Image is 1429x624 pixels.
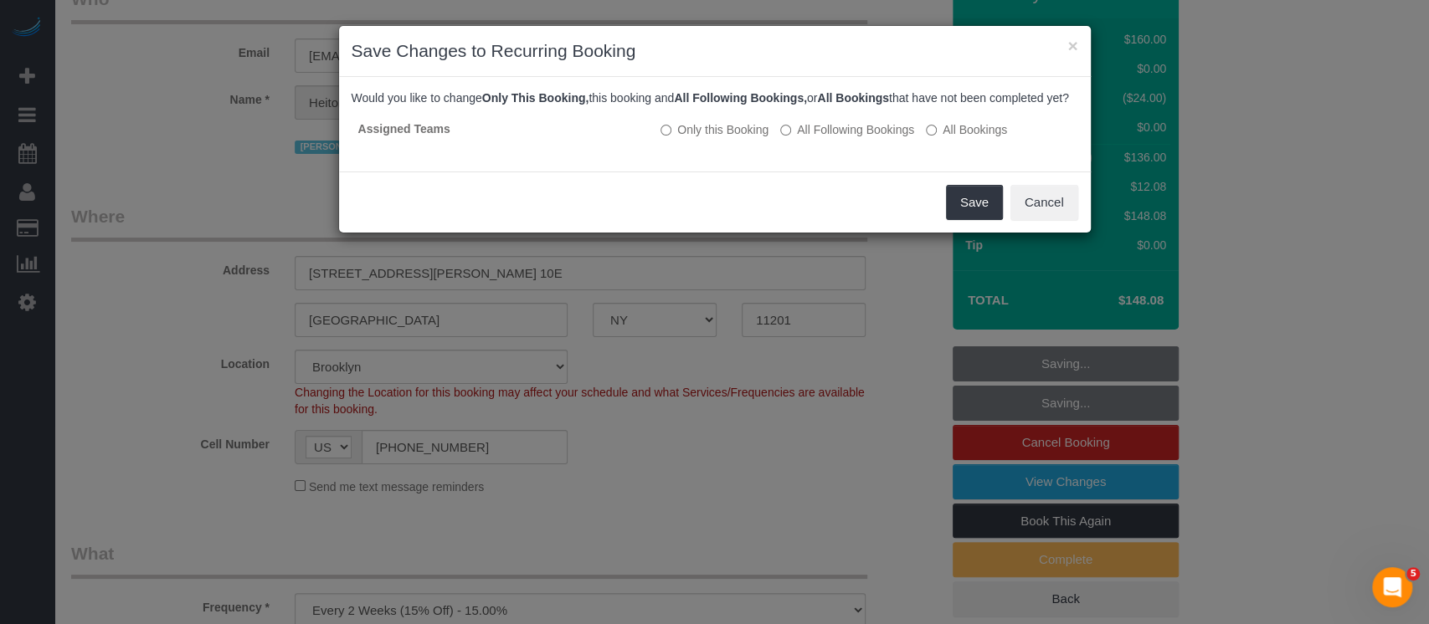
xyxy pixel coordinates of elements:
label: All bookings that have not been completed yet will be changed. [926,121,1007,138]
b: All Following Bookings, [674,91,807,105]
iframe: Intercom live chat [1372,567,1412,607]
input: All Bookings [926,125,937,136]
label: All other bookings in the series will remain the same. [661,121,768,138]
h3: Save Changes to Recurring Booking [352,38,1078,64]
button: × [1067,37,1077,54]
button: Cancel [1010,185,1078,220]
b: Only This Booking, [482,91,589,105]
strong: Assigned Teams [358,122,450,136]
label: This and all the bookings after it will be changed. [780,121,914,138]
b: All Bookings [817,91,889,105]
input: Only this Booking [661,125,671,136]
button: Save [946,185,1003,220]
span: 5 [1406,567,1420,581]
input: All Following Bookings [780,125,791,136]
p: Would you like to change this booking and or that have not been completed yet? [352,90,1078,106]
